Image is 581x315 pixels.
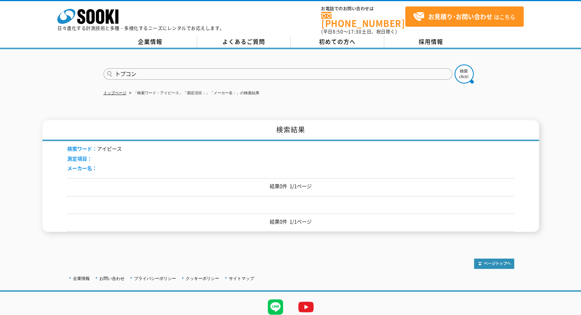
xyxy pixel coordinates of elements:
a: 企業情報 [104,36,197,48]
a: お問い合わせ [99,276,125,281]
span: 初めての方へ [319,37,356,46]
span: はこちら [413,11,515,22]
a: [PHONE_NUMBER] [321,12,405,27]
span: 17:30 [348,28,362,35]
span: お電話でのお問い合わせは [321,6,405,11]
span: 測定項目： [67,155,92,162]
span: 8:50 [333,28,343,35]
li: 「検索ワード：アイピース」「測定項目：」「メーカー名：」の検索結果 [128,89,259,97]
a: 採用情報 [384,36,478,48]
a: クッキーポリシー [186,276,219,281]
a: トップページ [104,91,126,95]
a: プライバシーポリシー [134,276,176,281]
a: 初めての方へ [291,36,384,48]
a: よくあるご質問 [197,36,291,48]
strong: お見積り･お問い合わせ [428,12,492,21]
a: 企業情報 [73,276,90,281]
img: btn_search.png [455,64,474,84]
p: 結果0件 1/1ページ [67,218,514,226]
span: 検索ワード： [67,145,97,152]
li: アイピース [67,145,122,153]
span: メーカー名： [67,164,97,172]
h1: 検索結果 [42,120,539,141]
img: トップページへ [474,259,514,269]
a: サイトマップ [229,276,254,281]
a: お見積り･お問い合わせはこちら [405,6,524,27]
input: 商品名、型式、NETIS番号を入力してください [104,68,452,80]
p: 結果0件 1/1ページ [67,182,514,190]
span: (平日 ～ 土日、祝日除く) [321,28,397,35]
p: 日々進化する計測技術と多種・多様化するニーズにレンタルでお応えします。 [57,26,225,31]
